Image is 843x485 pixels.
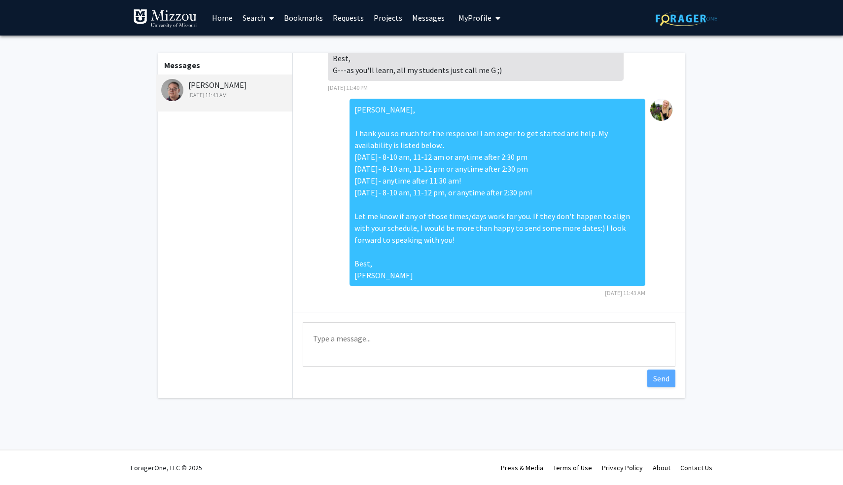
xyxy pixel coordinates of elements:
a: Home [207,0,238,35]
div: ForagerOne, LLC © 2025 [131,450,202,485]
a: Requests [328,0,369,35]
iframe: Chat [7,441,42,478]
textarea: Message [303,322,675,367]
img: Gary Baker [161,79,183,101]
a: Contact Us [680,463,712,472]
a: Bookmarks [279,0,328,35]
a: Search [238,0,279,35]
img: Olivia Fisk [650,99,672,121]
div: [DATE] 11:43 AM [161,91,290,100]
a: Projects [369,0,407,35]
div: [PERSON_NAME] [161,79,290,100]
span: My Profile [458,13,492,23]
span: [DATE] 11:43 AM [605,289,645,297]
a: Privacy Policy [602,463,643,472]
button: Send [647,370,675,387]
b: Messages [164,60,200,70]
a: About [653,463,670,472]
div: [PERSON_NAME], Thank you so much for the response! I am eager to get started and help. My availab... [350,99,645,286]
a: Messages [407,0,450,35]
img: ForagerOne Logo [656,11,717,26]
span: [DATE] 11:40 PM [328,84,368,91]
img: University of Missouri Logo [133,9,197,29]
a: Terms of Use [553,463,592,472]
a: Press & Media [501,463,543,472]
